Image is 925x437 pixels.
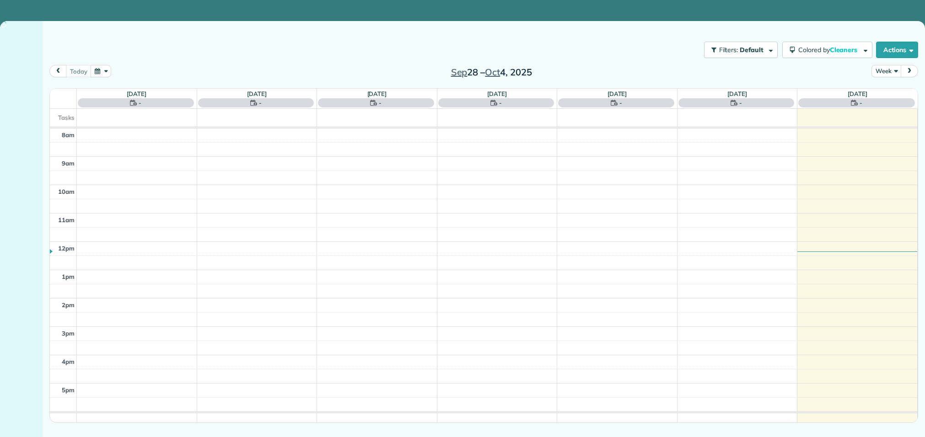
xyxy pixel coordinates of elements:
span: 9am [62,160,75,167]
a: [DATE] [367,90,387,97]
span: Default [740,46,764,54]
span: Filters: [719,46,738,54]
a: Filters: Default [699,42,778,58]
a: [DATE] [848,90,867,97]
button: today [66,65,91,77]
span: Tasks [58,114,75,121]
h2: 28 – 4, 2025 [434,67,549,77]
span: - [619,98,622,107]
span: 10am [58,188,75,195]
button: Colored byCleaners [782,42,872,58]
span: Sep [451,66,468,78]
span: Cleaners [830,46,859,54]
span: 4pm [62,358,75,365]
span: - [139,98,141,107]
span: 3pm [62,330,75,337]
span: - [860,98,862,107]
span: 11am [58,216,75,224]
a: [DATE] [608,90,627,97]
span: - [739,98,742,107]
a: [DATE] [127,90,146,97]
span: - [499,98,502,107]
span: Oct [485,66,500,78]
span: 12pm [58,245,75,252]
span: 1pm [62,273,75,280]
a: [DATE] [727,90,747,97]
a: [DATE] [247,90,267,97]
button: prev [49,65,67,77]
span: Colored by [798,46,860,54]
button: Actions [876,42,918,58]
button: next [901,65,918,77]
span: - [379,98,382,107]
span: 2pm [62,301,75,309]
span: 5pm [62,386,75,394]
a: [DATE] [487,90,507,97]
span: - [259,98,262,107]
span: 8am [62,131,75,139]
button: Filters: Default [704,42,778,58]
button: Week [871,65,901,77]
